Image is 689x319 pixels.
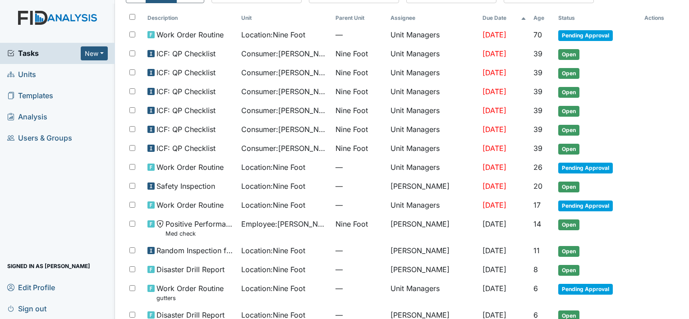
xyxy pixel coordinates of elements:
[7,68,36,82] span: Units
[335,219,368,229] span: Nine Foot
[533,284,538,293] span: 6
[335,245,383,256] span: —
[558,182,579,192] span: Open
[387,260,479,279] td: [PERSON_NAME]
[241,200,305,210] span: Location : Nine Foot
[482,49,506,58] span: [DATE]
[533,219,541,228] span: 14
[241,283,305,294] span: Location : Nine Foot
[156,124,216,135] span: ICF: QP Checklist
[482,219,506,228] span: [DATE]
[533,68,542,77] span: 39
[533,182,542,191] span: 20
[241,48,328,59] span: Consumer : [PERSON_NAME]
[482,125,506,134] span: [DATE]
[482,87,506,96] span: [DATE]
[241,162,305,173] span: Location : Nine Foot
[558,87,579,98] span: Open
[241,86,328,97] span: Consumer : [PERSON_NAME]
[482,163,506,172] span: [DATE]
[387,215,479,242] td: [PERSON_NAME]
[387,10,479,26] th: Assignee
[332,10,387,26] th: Toggle SortBy
[156,245,234,256] span: Random Inspection for AM
[156,143,216,154] span: ICF: QP Checklist
[144,10,238,26] th: Toggle SortBy
[335,124,368,135] span: Nine Foot
[387,177,479,196] td: [PERSON_NAME]
[533,30,542,39] span: 70
[156,29,224,40] span: Work Order Routine
[156,264,225,275] span: Disaster Drill Report
[558,144,579,155] span: Open
[387,45,479,64] td: Unit Managers
[241,29,305,40] span: Location : Nine Foot
[641,10,678,26] th: Actions
[7,280,55,294] span: Edit Profile
[241,219,328,229] span: Employee : [PERSON_NAME]
[165,219,234,238] span: Positive Performance Review Med check
[387,139,479,158] td: Unit Managers
[156,181,215,191] span: Safety Inspection
[335,181,383,191] span: —
[530,10,555,26] th: Toggle SortBy
[558,219,579,230] span: Open
[241,245,305,256] span: Location : Nine Foot
[533,106,542,115] span: 39
[558,284,613,295] span: Pending Approval
[335,48,368,59] span: Nine Foot
[156,283,224,302] span: Work Order Routine gutters
[335,264,383,275] span: —
[558,125,579,136] span: Open
[533,201,541,210] span: 17
[387,196,479,215] td: Unit Managers
[241,67,328,78] span: Consumer : [PERSON_NAME]
[482,30,506,39] span: [DATE]
[387,82,479,101] td: Unit Managers
[482,284,506,293] span: [DATE]
[156,86,216,97] span: ICF: QP Checklist
[156,105,216,116] span: ICF: QP Checklist
[156,67,216,78] span: ICF: QP Checklist
[387,279,479,306] td: Unit Managers
[558,49,579,60] span: Open
[387,242,479,260] td: [PERSON_NAME]
[533,87,542,96] span: 39
[7,131,72,145] span: Users & Groups
[156,200,224,210] span: Work Order Routine
[241,181,305,191] span: Location : Nine Foot
[482,144,506,153] span: [DATE]
[7,89,53,103] span: Templates
[482,201,506,210] span: [DATE]
[533,163,542,172] span: 26
[241,105,328,116] span: Consumer : [PERSON_NAME]
[7,110,47,124] span: Analysis
[156,48,216,59] span: ICF: QP Checklist
[558,201,613,211] span: Pending Approval
[482,265,506,274] span: [DATE]
[558,163,613,173] span: Pending Approval
[7,48,81,59] a: Tasks
[533,125,542,134] span: 39
[558,30,613,41] span: Pending Approval
[129,14,135,20] input: Toggle All Rows Selected
[558,68,579,79] span: Open
[156,294,224,302] small: gutters
[558,265,579,276] span: Open
[335,143,368,154] span: Nine Foot
[165,229,234,238] small: Med check
[555,10,640,26] th: Toggle SortBy
[479,10,530,26] th: Toggle SortBy
[387,158,479,177] td: Unit Managers
[241,264,305,275] span: Location : Nine Foot
[335,29,383,40] span: —
[558,106,579,117] span: Open
[558,246,579,257] span: Open
[238,10,331,26] th: Toggle SortBy
[387,26,479,45] td: Unit Managers
[533,265,538,274] span: 8
[335,200,383,210] span: —
[482,182,506,191] span: [DATE]
[335,67,368,78] span: Nine Foot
